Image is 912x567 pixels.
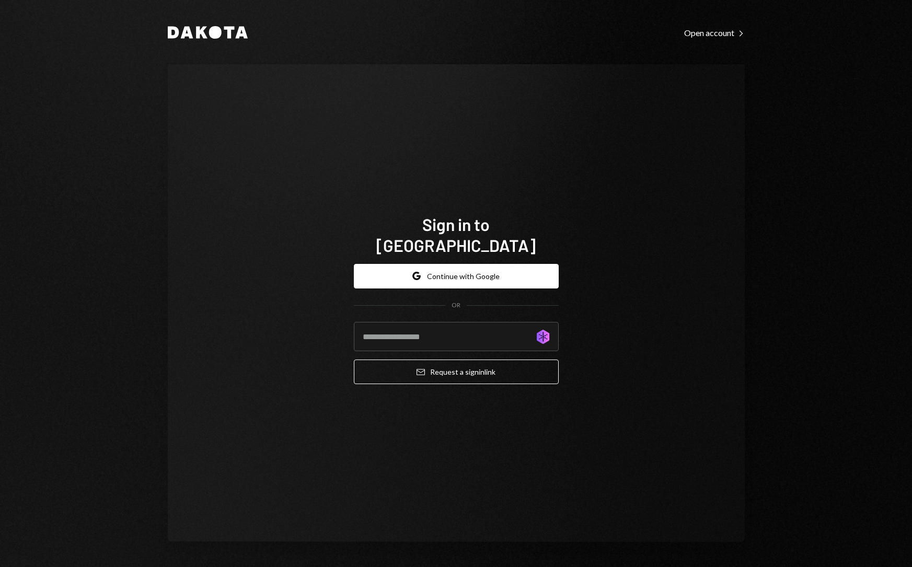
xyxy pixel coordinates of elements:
[354,264,559,288] button: Continue with Google
[354,360,559,384] button: Request a signinlink
[684,28,745,38] div: Open account
[452,301,460,310] div: OR
[684,27,745,38] a: Open account
[354,214,559,256] h1: Sign in to [GEOGRAPHIC_DATA]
